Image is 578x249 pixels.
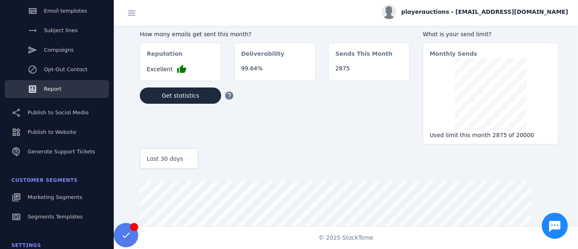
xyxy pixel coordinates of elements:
[11,177,78,183] span: Customer Segments
[5,41,109,59] a: Campaigns
[28,129,76,135] span: Publish to Website
[44,8,87,14] span: Email templates
[140,30,410,39] div: How many emails get sent this month?
[430,50,477,58] mat-card-subtitle: Monthly Sends
[140,87,221,104] button: Get statistics
[28,109,89,116] span: Publish to Social Media
[5,104,109,122] a: Publish to Social Media
[5,123,109,141] a: Publish to Website
[5,143,109,161] a: Generate Support Tickets
[241,50,285,64] mat-card-subtitle: Deliverability
[241,64,309,73] div: 99.64%
[319,234,374,242] span: © 2025 StackTome
[329,64,409,79] mat-card-content: 2875
[28,194,82,200] span: Marketing Segments
[382,4,568,19] button: playerauctions - [EMAIL_ADDRESS][DOMAIN_NAME]
[5,208,109,226] a: Segments Templates
[44,47,74,53] span: Campaigns
[147,50,183,64] mat-card-subtitle: Reputation
[5,188,109,206] a: Marketing Segments
[162,93,199,98] span: Get statistics
[5,61,109,79] a: Opt-Out Contact
[28,149,95,155] span: Generate Support Tickets
[430,131,552,140] div: Used limit this month 2875 of 20000
[147,65,173,74] span: Excellent
[177,64,187,74] mat-icon: thumb_up
[44,27,78,33] span: Subject lines
[28,214,83,220] span: Segments Templates
[5,22,109,39] a: Subject lines
[5,80,109,98] a: Report
[401,8,568,16] span: playerauctions - [EMAIL_ADDRESS][DOMAIN_NAME]
[335,50,392,64] mat-card-subtitle: Sends This Month
[5,2,109,20] a: Email templates
[423,30,558,39] div: What is your send limit?
[44,86,61,92] span: Report
[44,66,87,72] span: Opt-Out Contact
[11,242,41,248] span: Settings
[382,4,396,19] img: profile.jpg
[147,154,183,164] span: Last 30 days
